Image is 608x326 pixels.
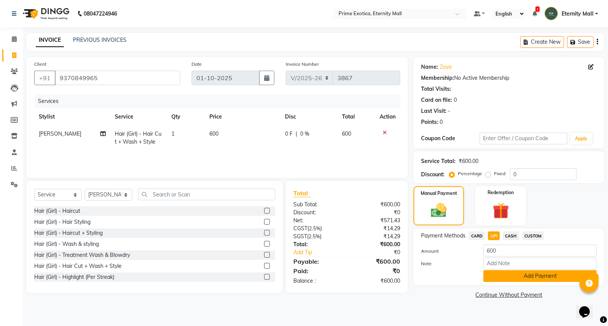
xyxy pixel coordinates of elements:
div: ₹600.00 [347,257,406,266]
div: Points: [421,118,438,126]
div: Net: [288,217,347,225]
div: ₹14.29 [347,233,406,241]
span: 2.5% [309,233,320,239]
th: Total [337,108,375,125]
span: 2.5% [309,225,320,231]
div: Name: [421,63,438,71]
div: Hair (Girl) - Wash & styling [34,240,99,248]
a: Add Tip [288,248,357,256]
th: Action [375,108,400,125]
div: Membership: [421,74,454,82]
span: | [296,130,297,138]
div: 0 [454,96,457,104]
div: 0 [440,118,443,126]
a: Continue Without Payment [415,291,603,299]
span: 1 [171,130,174,137]
div: No Active Membership [421,74,597,82]
input: Search by Name/Mobile/Email/Code [55,71,180,85]
button: Save [567,36,594,48]
div: Last Visit: [421,107,446,115]
div: Hair (Girl) - Hair Styling [34,218,90,226]
img: logo [19,3,71,24]
span: [PERSON_NAME] [39,130,81,137]
div: Hair (Girl) - Haircut + Styling [34,229,103,237]
div: Services [35,94,406,108]
iframe: chat widget [576,296,600,318]
span: CASH [503,231,519,240]
label: Fixed [494,170,505,177]
div: ( ) [288,233,347,241]
label: Client [34,61,46,68]
span: Payment Methods [421,232,465,240]
th: Price [205,108,280,125]
div: Discount: [288,209,347,217]
div: ₹0 [357,248,406,256]
div: Balance : [288,277,347,285]
span: 600 [209,130,218,137]
div: Discount: [421,171,445,179]
div: Hair (Girl) - Haircut [34,207,80,215]
div: Hair (Girl) - Treatment Wash & Blowdry [34,251,130,259]
div: Total: [288,241,347,248]
input: Enter Offer / Coupon Code [480,133,567,144]
div: - [448,107,450,115]
label: Note: [415,260,478,267]
div: Service Total: [421,157,456,165]
div: ( ) [288,225,347,233]
th: Qty [167,108,205,125]
div: Hair (Girl) - Hair Cut + Wash + Style [34,262,122,270]
div: ₹0 [347,266,406,275]
input: Add Note [483,258,597,269]
div: ₹600.00 [347,201,406,209]
th: Disc [280,108,337,125]
label: Manual Payment [421,190,457,197]
div: ₹0 [347,209,406,217]
button: Apply [570,133,592,144]
span: 1 [535,6,540,12]
label: Amount: [415,248,478,255]
th: Stylist [34,108,110,125]
label: Invoice Number [286,61,319,68]
a: INVOICE [36,33,64,47]
div: ₹571.43 [347,217,406,225]
input: Search or Scan [138,188,275,200]
b: 08047224946 [84,3,117,24]
span: 0 F [285,130,293,138]
img: Eternity Mall [545,7,558,20]
span: Eternity Mall [562,10,594,18]
button: Create New [520,36,564,48]
a: PREVIOUS INVOICES [73,36,127,43]
div: Card on file: [421,96,452,104]
img: _gift.svg [488,201,514,221]
span: Hair (Girl) - Hair Cut + Wash + Style [115,130,161,145]
input: Amount [483,245,597,256]
a: Zoya [440,63,451,71]
button: +91 [34,71,55,85]
label: Percentage [458,170,482,177]
span: UPI [488,231,500,240]
a: 1 [532,10,537,17]
div: Total Visits: [421,85,451,93]
span: CUSTOM [522,231,544,240]
label: Redemption [488,189,514,196]
span: SGST [293,233,307,240]
div: Sub Total: [288,201,347,209]
img: _cash.svg [426,201,451,219]
th: Service [110,108,167,125]
span: 0 % [300,130,309,138]
div: Payable: [288,257,347,266]
div: ₹600.00 [347,277,406,285]
span: 600 [342,130,351,137]
span: CARD [469,231,485,240]
div: ₹600.00 [347,241,406,248]
label: Date [192,61,202,68]
div: ₹600.00 [459,157,478,165]
div: Paid: [288,266,347,275]
span: Total [293,189,311,197]
div: Coupon Code [421,135,480,142]
div: ₹14.29 [347,225,406,233]
span: CGST [293,225,307,232]
button: Add Payment [483,270,597,282]
div: Hair (Girl) - Highlight (Per Streak) [34,273,114,281]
